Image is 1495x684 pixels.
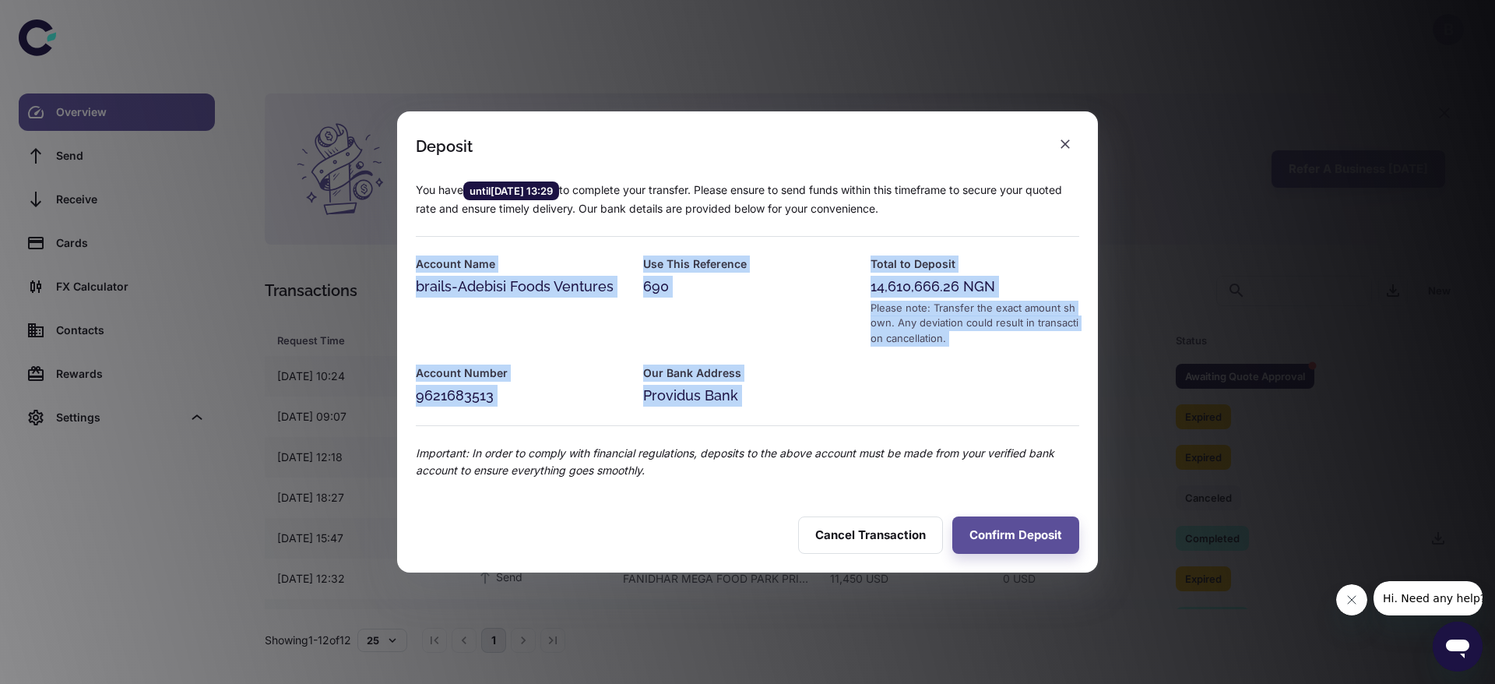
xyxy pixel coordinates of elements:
[416,385,624,407] div: 9621683513
[416,445,1079,479] p: Important: In order to comply with financial regulations, deposits to the above account must be m...
[463,183,559,199] span: until [DATE] 13:29
[416,276,624,298] div: brails-Adebisi Foods Ventures
[871,256,1079,273] h6: Total to Deposit
[416,256,624,273] h6: Account Name
[871,276,1079,298] div: 14,610,666.26 NGN
[798,517,943,554] button: Cancel Transaction
[416,365,624,382] h6: Account Number
[9,11,112,23] span: Hi. Need any help?
[416,137,473,156] div: Deposit
[643,365,852,382] h6: Our Bank Address
[643,276,852,298] div: 690
[952,517,1079,554] button: Confirm Deposit
[1336,584,1367,615] iframe: Close message
[1374,581,1483,615] iframe: Message from company
[643,256,852,273] h6: Use This Reference
[1433,622,1483,672] iframe: Button to launch messaging window
[416,182,1079,217] p: You have to complete your transfer. Please ensure to send funds within this timeframe to secure y...
[871,301,1079,347] div: Please note: Transfer the exact amount shown. Any deviation could result in transaction cancellat...
[643,385,852,407] div: Providus Bank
